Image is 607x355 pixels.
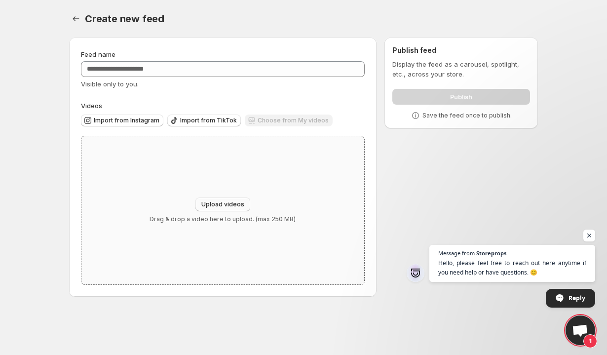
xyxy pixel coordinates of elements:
span: Upload videos [201,200,244,208]
h2: Publish feed [392,45,530,55]
button: Settings [69,12,83,26]
p: Drag & drop a video here to upload. (max 250 MB) [150,215,296,223]
span: Reply [569,289,585,307]
button: Upload videos [195,197,250,211]
span: Visible only to you. [81,80,139,88]
span: 1 [583,334,597,348]
button: Import from Instagram [81,115,163,126]
span: Create new feed [85,13,164,25]
p: Save the feed once to publish. [422,112,512,119]
span: Videos [81,102,102,110]
span: Import from Instagram [94,117,159,124]
span: Hello, please feel free to reach out here anytime if you need help or have questions. 😊 [438,258,586,277]
span: Feed name [81,50,115,58]
span: Message from [438,250,475,256]
span: Import from TikTok [180,117,237,124]
p: Display the feed as a carousel, spotlight, etc., across your store. [392,59,530,79]
span: Storeprops [476,250,506,256]
button: Import from TikTok [167,115,241,126]
div: Open chat [566,316,595,345]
